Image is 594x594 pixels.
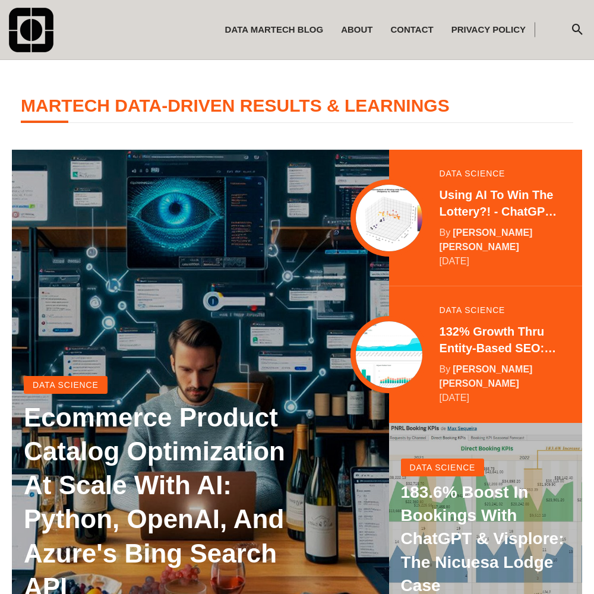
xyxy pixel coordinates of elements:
span: by [440,228,451,238]
a: data science [24,376,108,394]
time: May 25 2024 [440,391,469,405]
a: Using AI to Win the Lottery?! - ChatGPT for Informed, Adaptable Decision-Making [440,187,558,220]
a: [PERSON_NAME] [PERSON_NAME] [440,228,533,252]
iframe: Chat Widget [535,537,594,594]
time: August 29 2024 [440,254,469,268]
a: data science [440,169,505,178]
img: comando-590 [9,8,53,52]
a: data science [440,306,505,314]
a: data science [401,459,485,476]
span: by [440,364,451,374]
a: [PERSON_NAME] [PERSON_NAME] [440,364,533,388]
a: 132% Growth thru Entity-Based SEO: [DOMAIN_NAME]'s Data-Driven SEO Audit & Optimization Plan [440,323,558,356]
h4: MarTech Data-Driven Results & Learnings [21,96,573,123]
